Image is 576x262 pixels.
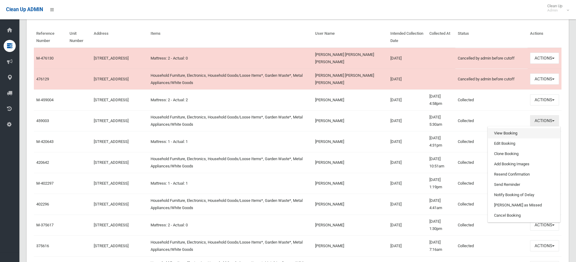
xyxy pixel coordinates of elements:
td: Cancelled by admin before cutoff [455,69,528,89]
th: Status [455,27,528,48]
a: [STREET_ADDRESS] [94,244,129,248]
a: [STREET_ADDRESS] [94,118,129,123]
button: Actions [530,94,559,105]
td: [DATE] [388,69,427,89]
td: [DATE] 10:51am [427,152,455,173]
td: [DATE] [388,89,427,110]
td: Mattress: 2 - Actual: 0 [148,215,313,235]
td: [DATE] 1:30pm [427,215,455,235]
td: Mattress: 2 - Actual: 0 [148,48,313,69]
a: 420642 [36,160,49,165]
td: Collected [455,110,528,131]
td: [PERSON_NAME] [313,89,388,110]
td: [DATE] 1:19pm [427,173,455,194]
td: [PERSON_NAME] [PERSON_NAME] [PERSON_NAME] [313,69,388,89]
td: Household Furniture, Electronics, Household Goods/Loose Items*, Garden Waste*, Metal Appliances/W... [148,69,313,89]
td: Household Furniture, Electronics, Household Goods/Loose Items*, Garden Waste*, Metal Appliances/W... [148,194,313,215]
td: Household Furniture, Electronics, Household Goods/Loose Items*, Garden Waste*, Metal Appliances/W... [148,152,313,173]
a: [STREET_ADDRESS] [94,56,129,60]
th: Reference Number [34,27,67,48]
a: [STREET_ADDRESS] [94,223,129,227]
button: Actions [530,115,559,126]
td: [PERSON_NAME] [313,131,388,152]
th: Collected At [427,27,455,48]
td: Household Furniture, Electronics, Household Goods/Loose Items*, Garden Waste*, Metal Appliances/W... [148,235,313,256]
button: Actions [530,73,559,85]
th: Intended Collection Date [388,27,427,48]
td: Cancelled by admin before cutoff [455,48,528,69]
a: M-375617 [36,223,54,227]
td: Collected [455,89,528,110]
td: [DATE] [388,110,427,131]
small: Admin [547,8,562,13]
td: Mattress: 1 - Actual: 1 [148,173,313,194]
th: Items [148,27,313,48]
a: 402296 [36,202,49,206]
a: M-402297 [36,181,54,186]
a: [STREET_ADDRESS] [94,98,129,102]
td: [PERSON_NAME] [313,173,388,194]
th: Address [91,27,148,48]
td: [DATE] [388,215,427,235]
td: Collected [455,131,528,152]
a: M-459004 [36,98,54,102]
button: Actions [530,53,559,64]
td: Mattress: 2 - Actual: 2 [148,89,313,110]
th: Unit Number [67,27,91,48]
td: Household Furniture, Electronics, Household Goods/Loose Items*, Garden Waste*, Metal Appliances/W... [148,110,313,131]
a: 476129 [36,77,49,81]
a: Notify Booking of Delay [488,190,560,200]
td: [PERSON_NAME] [313,152,388,173]
td: [PERSON_NAME] [313,215,388,235]
button: Actions [530,219,559,231]
td: Collected [455,235,528,256]
a: [STREET_ADDRESS] [94,77,129,81]
a: Send Reminder [488,180,560,190]
td: [DATE] [388,235,427,256]
td: [PERSON_NAME] [313,110,388,131]
span: Clean Up [544,4,568,13]
a: M-476130 [36,56,54,60]
a: [STREET_ADDRESS] [94,202,129,206]
a: [STREET_ADDRESS] [94,181,129,186]
td: [DATE] 4:58pm [427,89,455,110]
td: Collected [455,152,528,173]
td: Collected [455,215,528,235]
a: [PERSON_NAME] as Missed [488,200,560,210]
a: M-420643 [36,139,54,144]
td: [DATE] [388,194,427,215]
a: [STREET_ADDRESS] [94,139,129,144]
a: 375616 [36,244,49,248]
td: [DATE] [388,48,427,69]
td: Collected [455,173,528,194]
td: [DATE] 4:41am [427,194,455,215]
a: 459003 [36,118,49,123]
th: Actions [528,27,561,48]
button: Actions [530,240,559,251]
a: [STREET_ADDRESS] [94,160,129,165]
th: User Name [313,27,388,48]
a: Resend Confirmation [488,169,560,180]
td: Collected [455,194,528,215]
span: Clean Up ADMIN [6,7,43,12]
td: [DATE] [388,131,427,152]
td: [PERSON_NAME] [PERSON_NAME] [PERSON_NAME] [313,48,388,69]
td: [DATE] 4:31pm [427,131,455,152]
a: Edit Booking [488,138,560,149]
td: Mattress: 1 - Actual: 1 [148,131,313,152]
td: [PERSON_NAME] [313,194,388,215]
a: Clone Booking [488,149,560,159]
a: Cancel Booking [488,210,560,221]
td: [DATE] [388,173,427,194]
a: Add Booking Images [488,159,560,169]
td: [DATE] 5:30am [427,110,455,131]
td: [PERSON_NAME] [313,235,388,256]
td: [DATE] [388,152,427,173]
a: View Booking [488,128,560,138]
td: [DATE] 7:16am [427,235,455,256]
